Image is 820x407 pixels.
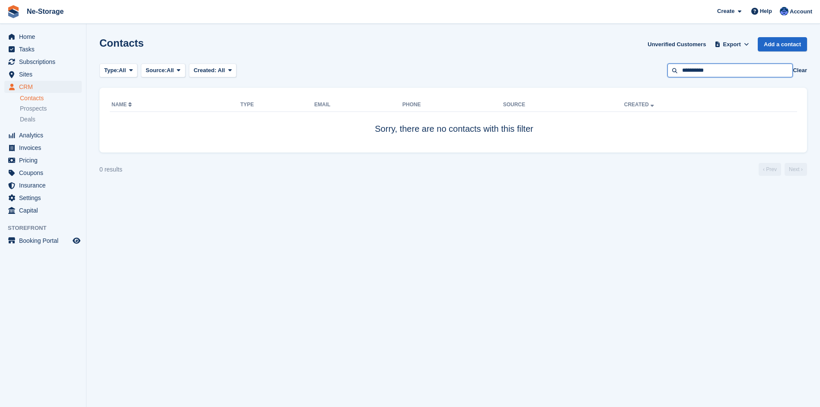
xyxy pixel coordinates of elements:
span: Pricing [19,154,71,166]
a: menu [4,31,82,43]
span: Account [790,7,812,16]
span: Coupons [19,167,71,179]
a: Deals [20,115,82,124]
a: Add a contact [758,37,807,51]
th: Phone [402,98,503,112]
span: Settings [19,192,71,204]
a: menu [4,56,82,68]
a: menu [4,68,82,80]
a: Name [112,102,134,108]
a: Unverified Customers [644,37,709,51]
span: Storefront [8,224,86,232]
span: Tasks [19,43,71,55]
span: Help [760,7,772,16]
span: All [119,66,126,75]
a: menu [4,129,82,141]
span: Subscriptions [19,56,71,68]
a: menu [4,204,82,216]
span: Invoices [19,142,71,154]
a: Next [785,163,807,176]
button: Export [713,37,751,51]
span: Analytics [19,129,71,141]
span: Home [19,31,71,43]
a: menu [4,192,82,204]
span: Source: [146,66,166,75]
span: Deals [20,115,35,124]
a: Created [624,102,656,108]
a: menu [4,43,82,55]
h1: Contacts [99,37,144,49]
span: Export [723,40,741,49]
button: Clear [793,66,807,75]
a: menu [4,235,82,247]
a: menu [4,154,82,166]
a: menu [4,167,82,179]
span: Booking Portal [19,235,71,247]
img: Karol Carter [780,7,788,16]
a: Preview store [71,235,82,246]
button: Source: All [141,64,185,78]
a: menu [4,142,82,154]
span: Sorry, there are no contacts with this filter [375,124,533,134]
span: CRM [19,81,71,93]
a: Contacts [20,94,82,102]
span: All [218,67,225,73]
th: Source [503,98,624,112]
button: Type: All [99,64,137,78]
span: Prospects [20,105,47,113]
a: Previous [759,163,781,176]
span: Type: [104,66,119,75]
span: Sites [19,68,71,80]
a: menu [4,81,82,93]
a: menu [4,179,82,191]
span: Create [717,7,734,16]
a: Ne-Storage [23,4,67,19]
th: Type [240,98,314,112]
th: Email [314,98,402,112]
span: Created: [194,67,217,73]
span: Capital [19,204,71,216]
button: Created: All [189,64,236,78]
div: 0 results [99,165,122,174]
nav: Page [757,163,809,176]
a: Prospects [20,104,82,113]
span: Insurance [19,179,71,191]
img: stora-icon-8386f47178a22dfd0bd8f6a31ec36ba5ce8667c1dd55bd0f319d3a0aa187defe.svg [7,5,20,18]
span: All [167,66,174,75]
